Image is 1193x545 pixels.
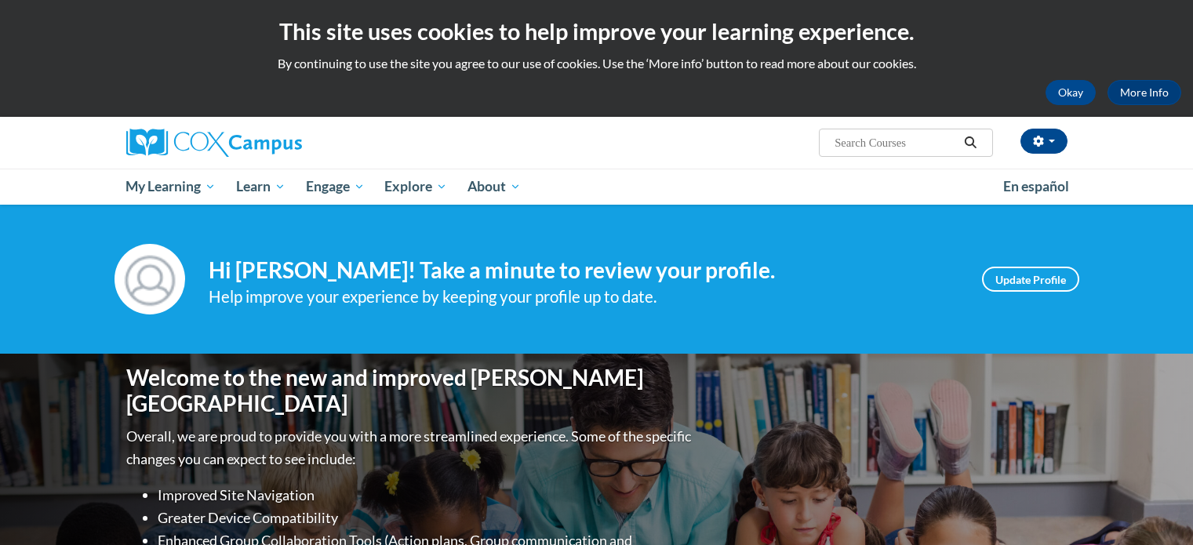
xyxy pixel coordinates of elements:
iframe: Button to launch messaging window [1130,482,1180,532]
span: Learn [236,177,286,196]
span: En español [1003,178,1069,194]
a: En español [993,170,1079,203]
li: Greater Device Compatibility [158,507,695,529]
a: My Learning [116,169,227,205]
div: Help improve your experience by keeping your profile up to date. [209,284,958,310]
li: Improved Site Navigation [158,484,695,507]
button: Account Settings [1020,129,1068,154]
button: Search [958,133,982,152]
a: Cox Campus [126,129,424,157]
p: Overall, we are proud to provide you with a more streamlined experience. Some of the specific cha... [126,425,695,471]
input: Search Courses [833,133,958,152]
span: My Learning [125,177,216,196]
h1: Welcome to the new and improved [PERSON_NAME][GEOGRAPHIC_DATA] [126,365,695,417]
img: Profile Image [115,244,185,314]
span: About [467,177,521,196]
a: Engage [296,169,375,205]
img: Cox Campus [126,129,302,157]
a: Learn [226,169,296,205]
span: Explore [384,177,447,196]
p: By continuing to use the site you agree to our use of cookies. Use the ‘More info’ button to read... [12,55,1181,72]
div: Main menu [103,169,1091,205]
h4: Hi [PERSON_NAME]! Take a minute to review your profile. [209,257,958,284]
span: Engage [306,177,365,196]
a: Update Profile [982,267,1079,292]
a: About [457,169,531,205]
h2: This site uses cookies to help improve your learning experience. [12,16,1181,47]
a: More Info [1108,80,1181,105]
a: Explore [374,169,457,205]
button: Okay [1046,80,1096,105]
